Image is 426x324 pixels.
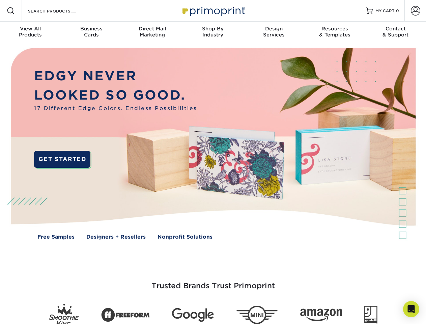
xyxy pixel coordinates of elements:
div: Cards [61,26,121,38]
span: Contact [365,26,426,32]
a: BusinessCards [61,22,121,43]
a: Resources& Templates [304,22,365,43]
div: & Support [365,26,426,38]
a: Free Samples [37,233,75,241]
a: DesignServices [244,22,304,43]
p: EDGY NEVER [34,66,199,86]
img: Amazon [300,309,342,322]
a: Shop ByIndustry [182,22,243,43]
span: Business [61,26,121,32]
iframe: Google Customer Reviews [2,303,57,322]
div: Industry [182,26,243,38]
span: Direct Mail [122,26,182,32]
h3: Trusted Brands Trust Primoprint [16,265,410,298]
input: SEARCH PRODUCTS..... [27,7,93,15]
span: Shop By [182,26,243,32]
span: Design [244,26,304,32]
a: Nonprofit Solutions [158,233,212,241]
a: Designers + Resellers [86,233,146,241]
span: MY CART [375,8,395,14]
div: Open Intercom Messenger [403,301,419,317]
a: Contact& Support [365,22,426,43]
img: Primoprint [179,3,247,18]
img: Google [172,308,214,322]
img: Goodwill [364,306,377,324]
a: GET STARTED [34,151,90,168]
div: Marketing [122,26,182,38]
a: Direct MailMarketing [122,22,182,43]
div: Services [244,26,304,38]
span: 0 [396,8,399,13]
span: 17 Different Edge Colors. Endless Possibilities. [34,105,199,112]
span: Resources [304,26,365,32]
div: & Templates [304,26,365,38]
p: LOOKED SO GOOD. [34,86,199,105]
